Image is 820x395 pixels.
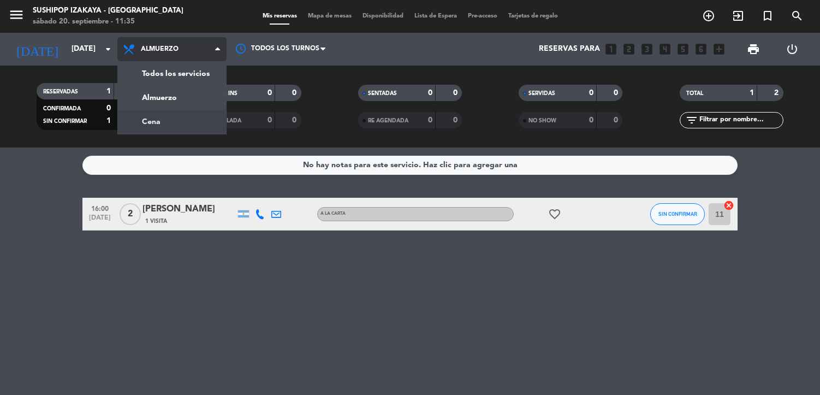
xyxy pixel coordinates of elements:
strong: 0 [614,89,620,97]
strong: 0 [292,89,299,97]
strong: 0 [292,116,299,124]
span: 16:00 [86,202,114,214]
span: Mapa de mesas [302,13,357,19]
span: 1 Visita [145,217,167,226]
i: turned_in_not [761,9,774,22]
strong: 0 [268,116,272,124]
span: SIN CONFIRMAR [43,119,87,124]
span: CANCELADA [207,118,241,123]
i: filter_list [685,114,698,127]
span: CONFIRMADA [43,106,81,111]
i: power_settings_new [786,43,799,56]
strong: 0 [589,116,593,124]
strong: 0 [453,116,460,124]
span: print [747,43,760,56]
input: Filtrar por nombre... [698,114,783,126]
span: Pre-acceso [462,13,503,19]
i: favorite_border [548,208,561,221]
i: menu [8,7,25,23]
i: add_box [712,42,726,56]
button: SIN CONFIRMAR [650,203,705,225]
strong: 0 [106,104,111,112]
strong: 0 [453,89,460,97]
strong: 2 [774,89,781,97]
a: Almuerzo [118,86,226,110]
i: looks_6 [694,42,708,56]
strong: 1 [106,87,111,95]
div: sábado 20. septiembre - 11:35 [33,16,183,27]
i: looks_one [604,42,618,56]
i: looks_3 [640,42,654,56]
span: SERVIDAS [528,91,555,96]
span: RESERVADAS [43,89,78,95]
a: Cena [118,110,226,134]
strong: 0 [428,116,432,124]
span: Disponibilidad [357,13,409,19]
i: looks_two [622,42,636,56]
div: No hay notas para este servicio. Haz clic para agregar una [303,159,518,172]
span: SIN CONFIRMAR [658,211,697,217]
span: SENTADAS [368,91,397,96]
span: Almuerzo [141,45,179,53]
span: Tarjetas de regalo [503,13,563,19]
span: Reservas para [539,45,600,54]
i: looks_5 [676,42,690,56]
span: NO SHOW [528,118,556,123]
i: [DATE] [8,37,66,61]
i: cancel [723,200,734,211]
strong: 0 [268,89,272,97]
span: RE AGENDADA [368,118,408,123]
button: menu [8,7,25,27]
i: add_circle_outline [702,9,715,22]
span: Lista de Espera [409,13,462,19]
strong: 1 [106,117,111,125]
div: LOG OUT [773,33,812,66]
i: arrow_drop_down [102,43,115,56]
span: 2 [120,203,141,225]
strong: 1 [750,89,754,97]
div: [PERSON_NAME] [142,202,235,216]
a: Todos los servicios [118,62,226,86]
strong: 0 [589,89,593,97]
i: looks_4 [658,42,672,56]
strong: 0 [614,116,620,124]
i: search [791,9,804,22]
div: Sushipop Izakaya - [GEOGRAPHIC_DATA] [33,5,183,16]
span: TOTAL [686,91,703,96]
span: Mis reservas [257,13,302,19]
span: A LA CARTA [320,211,346,216]
span: [DATE] [86,214,114,227]
strong: 0 [428,89,432,97]
i: exit_to_app [732,9,745,22]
